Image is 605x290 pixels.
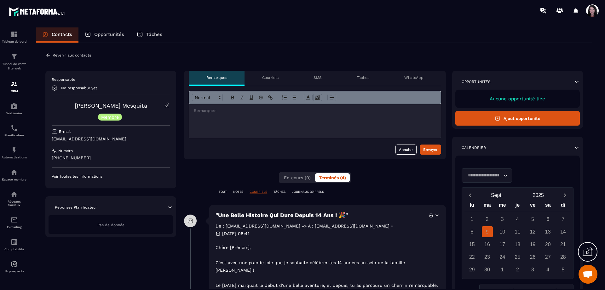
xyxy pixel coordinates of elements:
[2,98,27,120] a: automationsautomationsWebinaire
[2,89,27,93] p: CRM
[52,174,170,179] p: Voir toutes les informations
[2,225,27,229] p: E-mailing
[542,252,553,263] div: 27
[314,75,322,80] p: SMS
[512,264,523,275] div: 2
[556,201,571,212] div: di
[219,190,227,194] p: TOUT
[216,211,348,219] p: "Une belle histoire qui dure depuis 14 ans ! 🎉"
[2,111,27,115] p: Webinaire
[10,216,18,224] img: email
[274,190,285,194] p: TÂCHES
[2,120,27,142] a: schedulerschedulerPlanificateur
[10,124,18,132] img: scheduler
[579,265,597,284] div: Ouvrir le chat
[527,264,538,275] div: 3
[464,201,571,275] div: Calendar wrapper
[36,27,78,43] a: Contacts
[557,226,568,237] div: 14
[2,178,27,181] p: Espace membre
[130,27,169,43] a: Tâches
[527,239,538,250] div: 19
[216,281,440,289] p: Le [DATE] marquait le début d'une belle aventure, et depuis, tu as parcouru un chemin remarquable.
[2,211,27,234] a: emailemailE-mailing
[2,26,27,48] a: formationformationTableau de bord
[462,79,491,84] p: Opportunités
[462,168,512,183] div: Search for option
[497,252,508,263] div: 24
[497,214,508,225] div: 3
[540,201,556,212] div: sa
[2,186,27,211] a: social-networksocial-networkRéseaux Sociaux
[61,86,97,90] p: No responsable yet
[315,222,389,230] span: [EMAIL_ADDRESS][DOMAIN_NAME]
[53,53,91,57] p: Revenir aux contacts
[280,173,314,182] button: En cours (0)
[497,226,508,237] div: 10
[52,136,170,142] p: [EMAIL_ADDRESS][DOMAIN_NAME]
[10,146,18,154] img: automations
[222,230,249,237] p: [DATE] 08:41
[58,148,73,153] p: Numéro
[2,247,27,251] p: Comptabilité
[2,62,27,71] p: Tunnel de vente Site web
[357,75,369,80] p: Tâches
[512,239,523,250] div: 18
[482,214,493,225] div: 2
[542,214,553,225] div: 6
[319,175,346,180] span: Terminés (4)
[262,75,279,80] p: Courriels
[250,190,267,194] p: COURRIELS
[527,214,538,225] div: 5
[206,75,227,80] p: Remarques
[420,145,441,155] button: Envoyer
[525,201,540,212] div: ve
[284,175,311,180] span: En cours (0)
[542,226,553,237] div: 13
[464,201,480,212] div: lu
[216,222,438,230] p: De : [EMAIL_ADDRESS][DOMAIN_NAME] -> À : •
[2,200,27,207] p: Réseaux Sociaux
[557,264,568,275] div: 5
[527,226,538,237] div: 12
[216,259,440,274] p: C'est avec une grande joie que je souhaite célébrer tes 14 années au sein de la famille [PERSON_N...
[557,214,568,225] div: 7
[455,111,580,126] button: Ajout opportunité
[495,201,510,212] div: me
[527,252,538,263] div: 26
[94,32,124,37] p: Opportunités
[542,239,553,250] div: 20
[10,31,18,38] img: formation
[55,205,97,210] p: Réponses Planificateur
[10,169,18,176] img: automations
[497,264,508,275] div: 1
[10,191,18,198] img: social-network
[464,214,571,275] div: Calendar days
[482,252,493,263] div: 23
[395,145,417,155] button: Annuler
[482,239,493,250] div: 16
[466,252,477,263] div: 22
[52,155,170,161] p: [PHONE_NUMBER]
[2,234,27,256] a: accountantaccountantComptabilité
[466,264,477,275] div: 29
[97,223,124,227] span: Pas de donnée
[2,142,27,164] a: automationsautomationsAutomatisations
[101,115,119,119] p: Membre
[10,238,18,246] img: accountant
[2,164,27,186] a: automationsautomationsEspace membre
[59,129,71,134] p: E-mail
[2,48,27,75] a: formationformationTunnel de vente Site web
[464,191,476,199] button: Previous month
[292,190,324,194] p: JOURNAUX D'APPELS
[559,191,571,199] button: Next month
[10,80,18,88] img: formation
[512,252,523,263] div: 25
[10,53,18,60] img: formation
[517,190,559,201] button: Open years overlay
[52,32,72,37] p: Contacts
[466,214,477,225] div: 1
[482,226,493,237] div: 9
[542,264,553,275] div: 4
[75,102,147,109] a: [PERSON_NAME] Mesquita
